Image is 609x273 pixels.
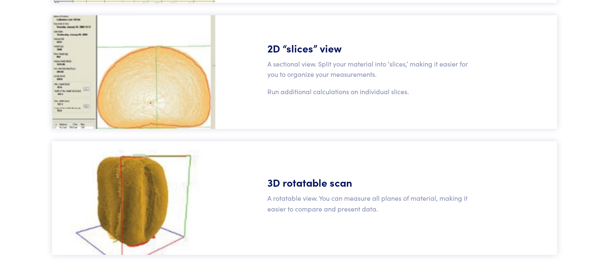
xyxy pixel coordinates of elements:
[267,86,468,97] p: Run additional calculations on individual slices.
[267,175,468,190] h5: 3D rotatable scan
[52,141,215,255] img: volscan-rotatable-scan.png
[267,59,468,80] p: A sectional view. Split your material into ‘slices,’ making it easier for you to organize your me...
[267,41,468,55] h5: 2D “slices” view
[52,15,215,129] img: volscan-2d-slices.png
[267,193,468,214] p: A rotatable view. You can measure all planes of material, making it easier to compare and present...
